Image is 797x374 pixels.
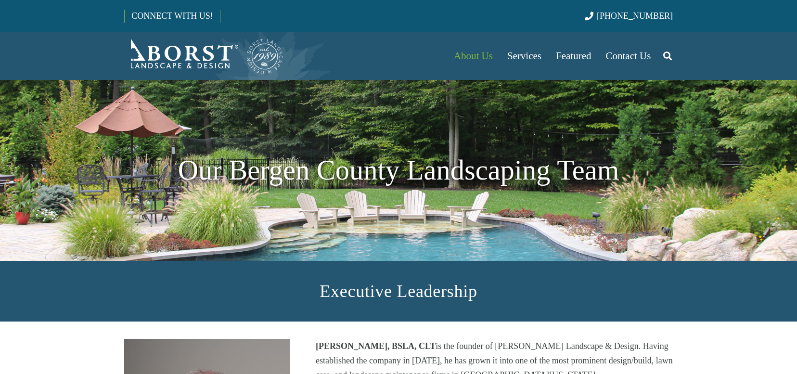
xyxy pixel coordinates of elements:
a: About Us [447,32,500,80]
h2: Executive Leadership [124,278,673,304]
span: [PHONE_NUMBER] [597,11,673,21]
span: Featured [556,50,591,62]
span: About Us [454,50,493,62]
a: Search [658,44,677,68]
a: CONNECT WITH US! [125,4,219,27]
a: [PHONE_NUMBER] [585,11,673,21]
span: Services [507,50,541,62]
a: Borst-Logo [124,37,284,75]
span: Contact Us [606,50,651,62]
h1: Our Bergen County Landscaping Team [124,149,673,192]
a: Services [500,32,549,80]
a: Featured [549,32,598,80]
strong: [PERSON_NAME], BSLA, CLT [316,341,436,351]
a: Contact Us [599,32,658,80]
